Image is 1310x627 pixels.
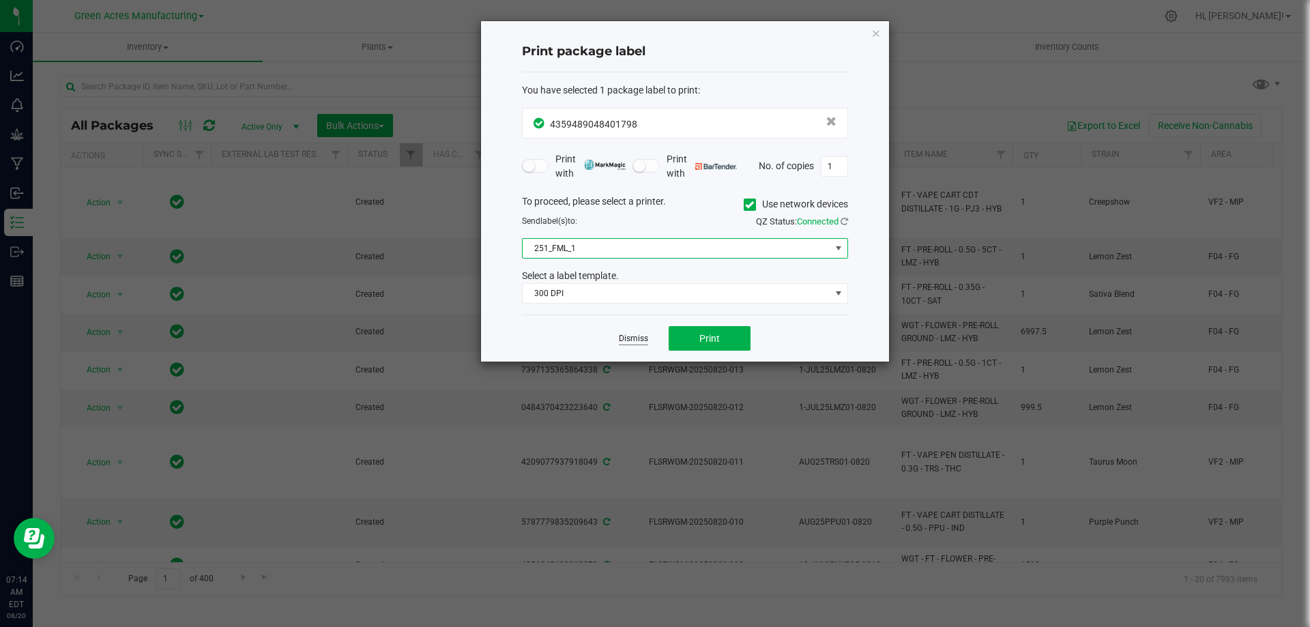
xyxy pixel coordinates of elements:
[522,216,577,226] span: Send to:
[14,518,55,559] iframe: Resource center
[756,216,848,227] span: QZ Status:
[797,216,839,227] span: Connected
[534,116,547,130] span: In Sync
[540,216,568,226] span: label(s)
[669,326,751,351] button: Print
[522,85,698,96] span: You have selected 1 package label to print
[522,83,848,98] div: :
[584,160,626,170] img: mark_magic_cybra.png
[744,197,848,212] label: Use network devices
[522,43,848,61] h4: Print package label
[555,152,626,181] span: Print with
[512,194,858,215] div: To proceed, please select a printer.
[699,333,720,344] span: Print
[759,160,814,171] span: No. of copies
[523,284,830,303] span: 300 DPI
[695,163,737,170] img: bartender.png
[523,239,830,258] span: 251_FML_1
[667,152,737,181] span: Print with
[550,119,637,130] span: 4359489048401798
[512,269,858,283] div: Select a label template.
[619,333,648,345] a: Dismiss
